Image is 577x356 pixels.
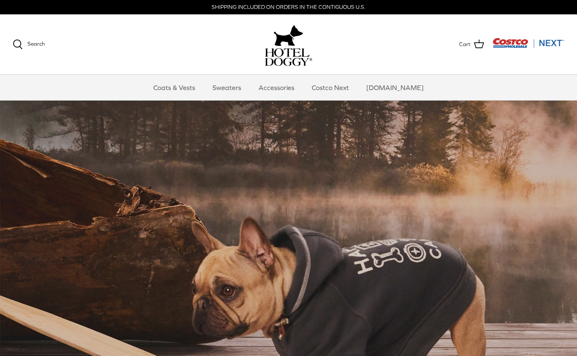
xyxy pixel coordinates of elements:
[459,39,484,50] a: Cart
[359,75,431,100] a: [DOMAIN_NAME]
[493,43,564,49] a: Visit Costco Next
[205,75,249,100] a: Sweaters
[265,23,312,66] a: hoteldoggy.com hoteldoggycom
[304,75,357,100] a: Costco Next
[265,48,312,66] img: hoteldoggycom
[13,39,45,49] a: Search
[146,75,203,100] a: Coats & Vests
[27,41,45,47] span: Search
[493,38,564,48] img: Costco Next
[251,75,302,100] a: Accessories
[274,23,303,48] img: hoteldoggy.com
[459,40,471,49] span: Cart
